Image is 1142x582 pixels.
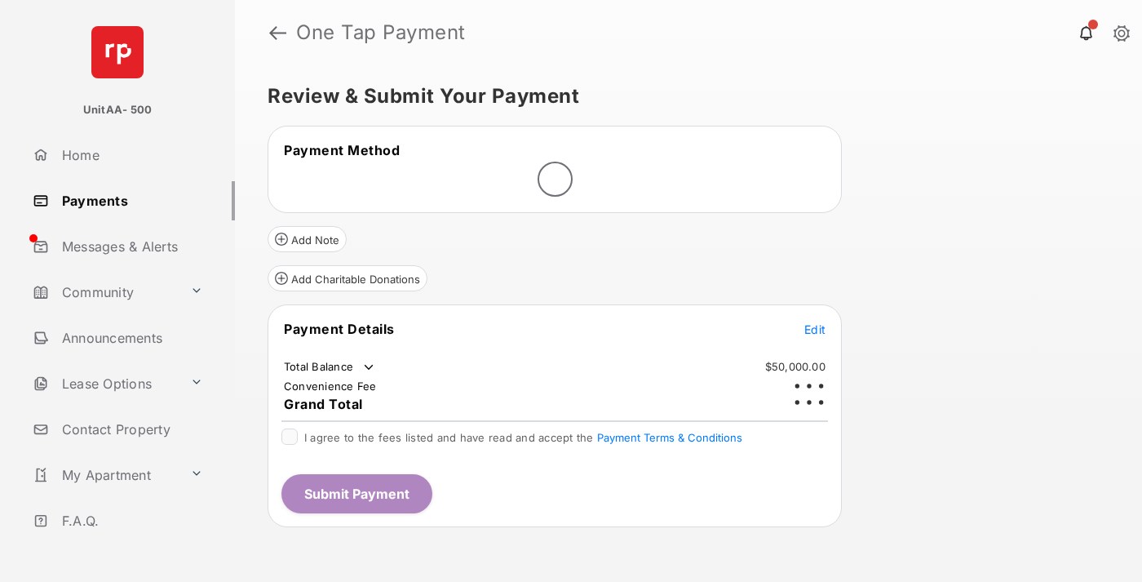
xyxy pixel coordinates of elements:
[281,474,432,513] button: Submit Payment
[284,396,363,412] span: Grand Total
[91,26,144,78] img: svg+xml;base64,PHN2ZyB4bWxucz0iaHR0cDovL3d3dy53My5vcmcvMjAwMC9zdmciIHdpZHRoPSI2NCIgaGVpZ2h0PSI2NC...
[26,136,235,175] a: Home
[83,102,153,118] p: UnitAA- 500
[304,431,742,444] span: I agree to the fees listed and have read and accept the
[284,321,395,337] span: Payment Details
[283,379,378,393] td: Convenience Fee
[26,455,184,495] a: My Apartment
[268,265,427,291] button: Add Charitable Donations
[26,181,235,220] a: Payments
[26,364,184,403] a: Lease Options
[268,226,347,252] button: Add Note
[26,501,235,540] a: F.A.Q.
[804,322,826,336] span: Edit
[26,318,235,358] a: Announcements
[804,321,826,337] button: Edit
[26,410,235,449] a: Contact Property
[26,227,235,266] a: Messages & Alerts
[764,359,826,374] td: $50,000.00
[26,273,184,312] a: Community
[268,87,1096,106] h5: Review & Submit Your Payment
[283,359,377,375] td: Total Balance
[296,23,466,42] strong: One Tap Payment
[597,431,742,444] button: I agree to the fees listed and have read and accept the
[284,142,400,158] span: Payment Method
